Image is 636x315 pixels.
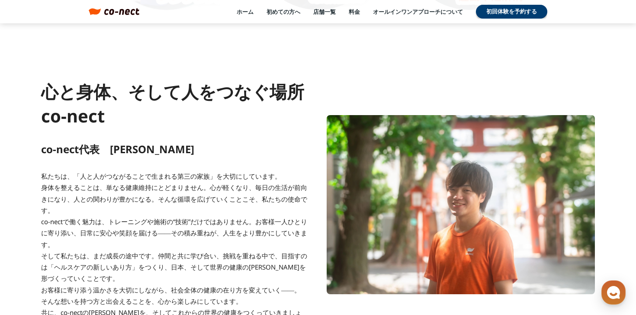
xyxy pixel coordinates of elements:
[373,8,463,16] a: オールインワンアプローチについて
[41,80,309,128] h1: 心と身体、そして人をつなぐ場所 co-nect
[22,256,38,263] span: ホーム
[267,8,300,16] a: 初めての方へ
[112,243,166,265] a: 設定
[237,8,254,16] a: ホーム
[41,142,309,157] h1: co-nect代表 [PERSON_NAME]
[74,257,95,264] span: チャット
[476,5,547,19] a: 初回体験を予約する
[134,256,144,263] span: 設定
[313,8,336,16] a: 店舗一覧
[57,243,112,265] a: チャット
[349,8,360,16] a: 料金
[3,243,57,265] a: ホーム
